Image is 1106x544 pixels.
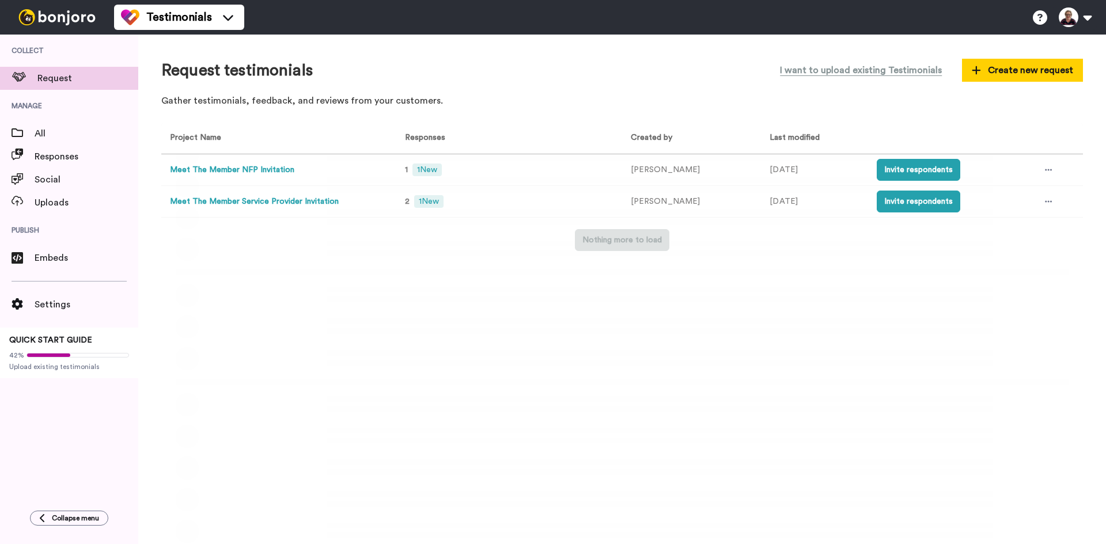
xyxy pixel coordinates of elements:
[14,9,100,25] img: bj-logo-header-white.svg
[780,63,942,77] span: I want to upload existing Testimonials
[9,336,92,344] span: QUICK START GUIDE
[121,8,139,26] img: tm-color.svg
[161,94,1083,108] p: Gather testimonials, feedback, and reviews from your customers.
[161,62,313,79] h1: Request testimonials
[35,150,138,163] span: Responses
[405,166,408,174] span: 1
[146,9,212,25] span: Testimonials
[877,191,960,212] button: Invite respondents
[761,186,868,218] td: [DATE]
[37,71,138,85] span: Request
[35,298,138,311] span: Settings
[575,229,669,251] button: Nothing more to load
[35,173,138,187] span: Social
[622,186,761,218] td: [PERSON_NAME]
[622,123,761,154] th: Created by
[30,511,108,526] button: Collapse menu
[962,59,1083,82] button: Create new request
[414,195,444,208] span: 1 New
[761,154,868,186] td: [DATE]
[9,351,24,360] span: 42%
[771,58,950,83] button: I want to upload existing Testimonials
[170,164,294,176] button: Meet The Member NFP Invitation
[400,134,445,142] span: Responses
[622,154,761,186] td: [PERSON_NAME]
[161,123,392,154] th: Project Name
[35,127,138,140] span: All
[412,163,442,176] span: 1 New
[170,196,339,208] button: Meet The Member Service Provider Invitation
[52,513,99,523] span: Collapse menu
[35,251,138,265] span: Embeds
[761,123,868,154] th: Last modified
[405,197,410,206] span: 2
[972,63,1073,77] span: Create new request
[9,362,129,371] span: Upload existing testimonials
[877,159,960,181] button: Invite respondents
[35,196,138,210] span: Uploads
